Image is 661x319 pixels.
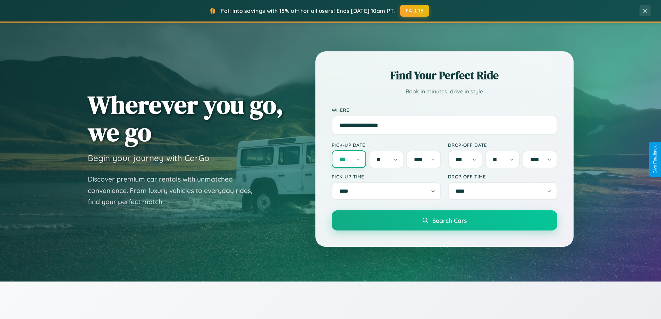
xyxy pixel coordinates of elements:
[653,145,658,174] div: Give Feedback
[332,210,557,230] button: Search Cars
[432,217,467,224] span: Search Cars
[448,142,557,148] label: Drop-off Date
[400,5,429,17] button: FALL15
[332,174,441,179] label: Pick-up Time
[88,174,261,208] p: Discover premium car rentals with unmatched convenience. From luxury vehicles to everyday rides, ...
[332,86,557,96] p: Book in minutes, drive in style
[332,142,441,148] label: Pick-up Date
[221,7,395,14] span: Fall into savings with 15% off for all users! Ends [DATE] 10am PT.
[88,153,210,163] h3: Begin your journey with CarGo
[332,68,557,83] h2: Find Your Perfect Ride
[88,91,283,146] h1: Wherever you go, we go
[332,107,557,113] label: Where
[448,174,557,179] label: Drop-off Time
